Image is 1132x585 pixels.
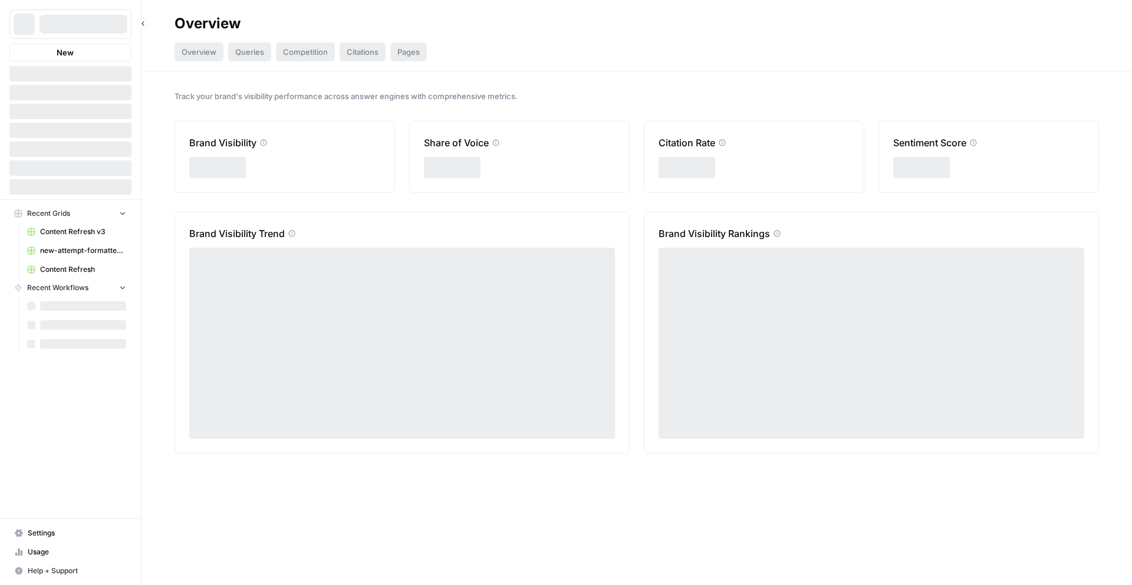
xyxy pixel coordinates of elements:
[893,136,966,150] p: Sentiment Score
[228,42,271,61] div: Queries
[22,222,131,241] a: Content Refresh v3
[175,90,1099,102] span: Track your brand's visibility performance across answer engines with comprehensive metrics.
[659,136,715,150] p: Citation Rate
[9,524,131,543] a: Settings
[276,42,335,61] div: Competition
[424,136,489,150] p: Share of Voice
[9,205,131,222] button: Recent Grids
[189,226,285,241] p: Brand Visibility Trend
[27,282,88,293] span: Recent Workflows
[28,528,126,538] span: Settings
[390,42,427,61] div: Pages
[22,241,131,260] a: new-attempt-formatted.csv
[9,561,131,580] button: Help + Support
[22,260,131,279] a: Content Refresh
[340,42,386,61] div: Citations
[9,543,131,561] a: Usage
[9,279,131,297] button: Recent Workflows
[175,14,241,33] div: Overview
[28,547,126,557] span: Usage
[40,264,126,275] span: Content Refresh
[189,136,256,150] p: Brand Visibility
[40,245,126,256] span: new-attempt-formatted.csv
[28,566,126,576] span: Help + Support
[175,42,223,61] div: Overview
[57,47,74,58] span: New
[659,226,770,241] p: Brand Visibility Rankings
[9,44,131,61] button: New
[27,208,70,219] span: Recent Grids
[40,226,126,237] span: Content Refresh v3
